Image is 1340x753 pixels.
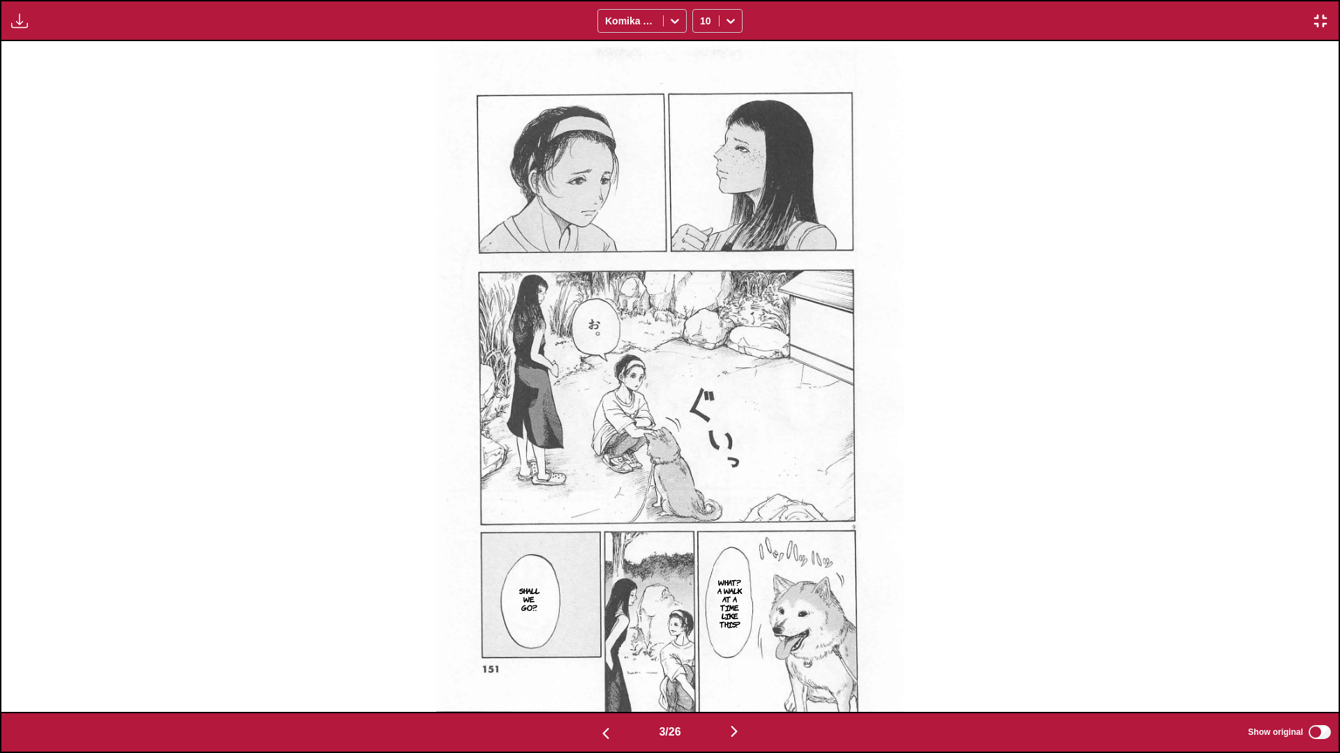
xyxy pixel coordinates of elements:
[659,726,680,738] span: 3 / 26
[11,13,28,29] img: Download translated images
[597,725,614,742] img: Previous page
[1248,727,1303,737] span: Show original
[436,41,903,712] img: Manga Panel
[516,584,542,614] p: Shall we go?.
[713,575,745,631] p: What? A walk at a time like this?
[726,723,743,740] img: Next page
[1309,725,1331,739] input: Show original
